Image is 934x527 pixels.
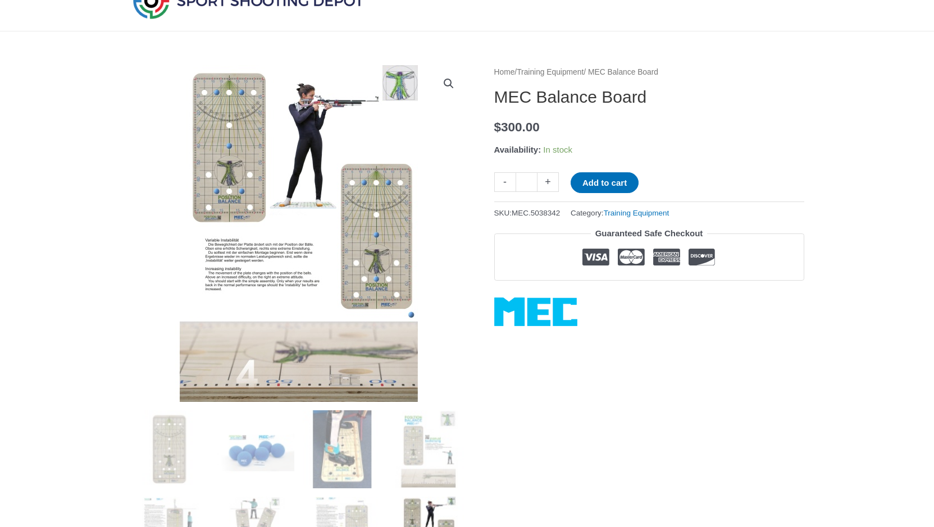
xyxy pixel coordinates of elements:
a: + [537,172,559,192]
bdi: 300.00 [494,120,540,134]
img: MEC Balance Board - Image 4 [389,410,467,488]
span: SKU: [494,206,561,220]
a: - [494,172,516,192]
a: Training Equipment [517,68,584,76]
a: MEC [494,297,577,326]
button: Add to cart [571,172,639,193]
a: Home [494,68,515,76]
img: MEC Balance Board [130,410,208,488]
span: Availability: [494,145,541,154]
img: MEC Balance Board - Image 3 [303,410,381,488]
a: Training Equipment [604,209,669,217]
a: View full-screen image gallery [439,74,459,94]
span: MEC.5038342 [512,209,560,217]
input: Product quantity [516,172,537,192]
span: $ [494,120,502,134]
span: In stock [543,145,572,154]
img: MEC Balance Board - Image 8 [130,65,467,402]
span: Category: [571,206,669,220]
img: MEC Balance Board - Image 2 [216,410,294,488]
h1: MEC Balance Board [494,87,804,107]
legend: Guaranteed Safe Checkout [591,226,708,241]
nav: Breadcrumb [494,65,804,80]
